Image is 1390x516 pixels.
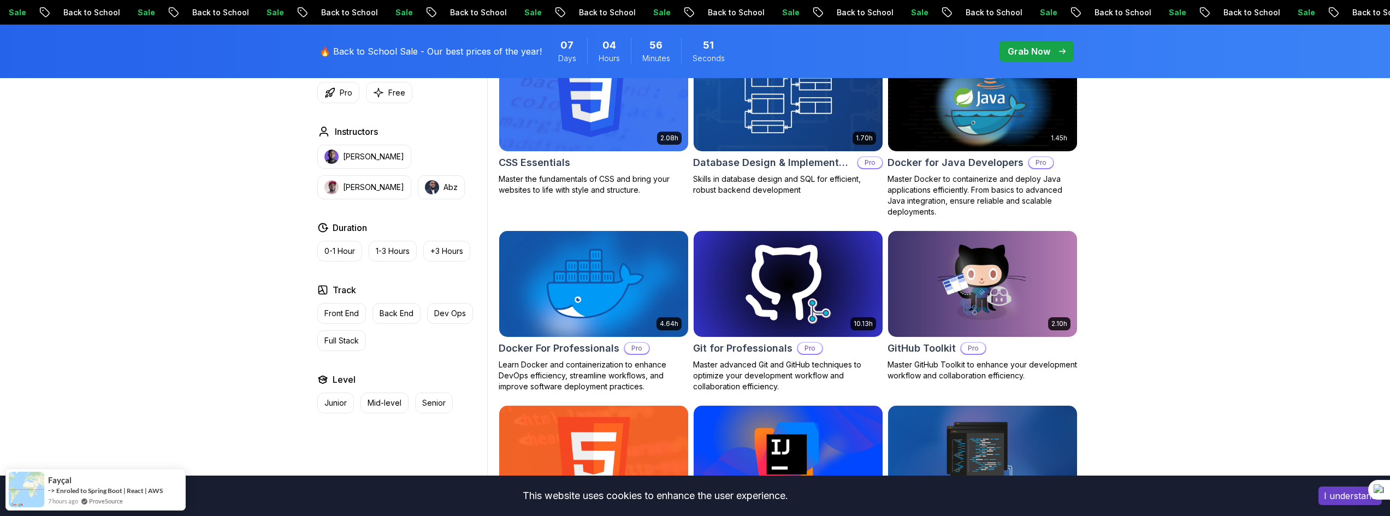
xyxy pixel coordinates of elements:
p: Pro [961,343,985,354]
p: Pro [625,343,649,354]
button: Accept cookies [1318,487,1382,505]
p: +3 Hours [430,246,463,257]
button: +3 Hours [423,241,470,262]
button: Full Stack [317,330,366,351]
img: Docker for Java Developers card [888,45,1077,151]
p: Back to School [957,7,1031,18]
span: -> [48,486,55,495]
span: Minutes [642,53,670,64]
img: HTML Essentials card [499,406,688,512]
p: Sale [1160,7,1195,18]
p: Junior [324,398,347,408]
p: Dev Ops [434,308,466,319]
a: GitHub Toolkit card2.10hGitHub ToolkitProMaster GitHub Toolkit to enhance your development workfl... [888,230,1078,381]
button: Dev Ops [427,303,473,324]
button: instructor img[PERSON_NAME] [317,145,411,169]
button: Junior [317,393,354,413]
p: Back to School [570,7,644,18]
a: Docker for Java Developers card1.45hDocker for Java DevelopersProMaster Docker to containerize an... [888,45,1078,217]
h2: CSS Essentials [499,155,570,170]
h2: Git for Professionals [693,341,792,356]
p: Sale [129,7,164,18]
p: Master GitHub Toolkit to enhance your development workflow and collaboration efficiency. [888,359,1078,381]
a: Docker For Professionals card4.64hDocker For ProfessionalsProLearn Docker and containerization to... [499,230,689,392]
a: Database Design & Implementation card1.70hNEWDatabase Design & ImplementationProSkills in databas... [693,45,883,195]
p: Pro [798,343,822,354]
span: 4 Hours [602,38,616,53]
img: CSS Essentials card [499,45,688,151]
p: 1-3 Hours [376,246,410,257]
h2: GitHub Toolkit [888,341,956,356]
p: Front End [324,308,359,319]
p: Sale [516,7,551,18]
p: Free [388,87,405,98]
p: Sale [773,7,808,18]
h2: Level [333,373,356,386]
p: Senior [422,398,446,408]
div: This website uses cookies to enhance the user experience. [8,484,1302,508]
img: instructor img [324,150,339,164]
p: Sale [902,7,937,18]
button: Free [366,82,412,103]
button: Pro [317,82,359,103]
h2: Track [333,283,356,296]
img: IntelliJ IDEA Developer Guide card [694,406,883,512]
button: Mid-level [360,393,409,413]
img: Database Design & Implementation card [694,45,883,151]
p: Back to School [441,7,516,18]
p: Back to School [1215,7,1289,18]
img: instructor img [324,180,339,194]
span: 56 Minutes [649,38,663,53]
p: 2.08h [660,134,678,143]
p: Master Docker to containerize and deploy Java applications efficiently. From basics to advanced J... [888,174,1078,217]
p: Back to School [699,7,773,18]
p: Back to School [828,7,902,18]
span: 51 Seconds [703,38,714,53]
p: Mid-level [368,398,401,408]
span: Seconds [693,53,725,64]
h2: Duration [333,221,367,234]
p: 4.64h [660,319,678,328]
a: Enroled to Spring Boot | React | AWS [56,487,163,495]
p: Pro [1029,157,1053,168]
a: ProveSource [89,496,123,506]
p: Pro [340,87,352,98]
img: instructor img [425,180,439,194]
p: Back to School [1086,7,1160,18]
p: Abz [443,182,458,193]
p: Sale [1031,7,1066,18]
p: [PERSON_NAME] [343,151,404,162]
p: Sale [644,7,679,18]
p: Full Stack [324,335,359,346]
img: GitHub Toolkit card [888,231,1077,337]
h2: Docker For Professionals [499,341,619,356]
p: Skills in database design and SQL for efficient, robust backend development [693,174,883,195]
img: provesource social proof notification image [9,472,44,507]
a: CSS Essentials card2.08hCSS EssentialsMaster the fundamentals of CSS and bring your websites to l... [499,45,689,195]
p: Back to School [55,7,129,18]
p: Back to School [184,7,258,18]
span: 7 Days [560,38,573,53]
p: Pro [858,157,882,168]
p: Grab Now [1008,45,1050,58]
p: 1.70h [856,134,873,143]
button: instructor imgAbz [418,175,465,199]
p: Back End [380,308,413,319]
p: Back to School [312,7,387,18]
span: Days [558,53,576,64]
button: Front End [317,303,366,324]
button: instructor img[PERSON_NAME] [317,175,411,199]
p: 10.13h [854,319,873,328]
p: Learn Docker and containerization to enhance DevOps efficiency, streamline workflows, and improve... [499,359,689,392]
button: 1-3 Hours [369,241,417,262]
h2: Docker for Java Developers [888,155,1024,170]
p: Sale [1289,7,1324,18]
p: Sale [258,7,293,18]
p: [PERSON_NAME] [343,182,404,193]
p: 🔥 Back to School Sale - Our best prices of the year! [320,45,542,58]
a: Git for Professionals card10.13hGit for ProfessionalsProMaster advanced Git and GitHub techniques... [693,230,883,392]
p: Master advanced Git and GitHub techniques to optimize your development workflow and collaboration... [693,359,883,392]
p: 0-1 Hour [324,246,355,257]
span: 7 hours ago [48,496,78,506]
p: 1.45h [1051,134,1067,143]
